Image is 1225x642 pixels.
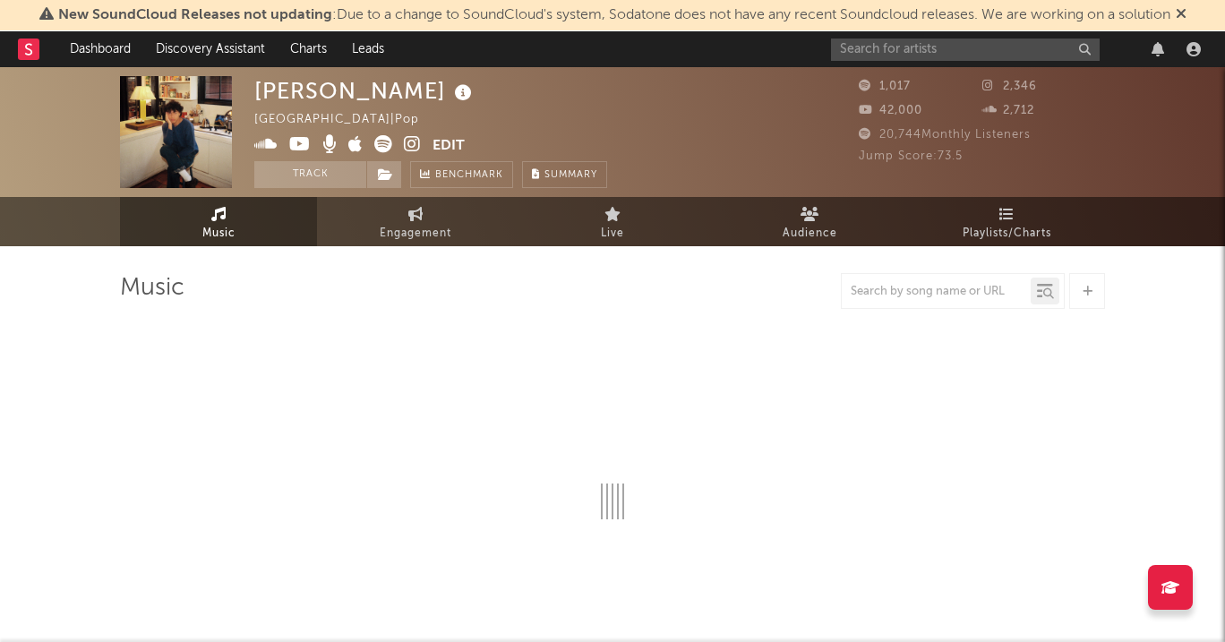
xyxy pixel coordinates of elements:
[58,8,1170,22] span: : Due to a change to SoundCloud's system, Sodatone does not have any recent Soundcloud releases. ...
[58,8,332,22] span: New SoundCloud Releases not updating
[1176,8,1186,22] span: Dismiss
[544,170,597,180] span: Summary
[859,129,1031,141] span: 20,744 Monthly Listeners
[254,76,476,106] div: [PERSON_NAME]
[317,197,514,246] a: Engagement
[410,161,513,188] a: Benchmark
[143,31,278,67] a: Discovery Assistant
[57,31,143,67] a: Dashboard
[433,135,465,158] button: Edit
[339,31,397,67] a: Leads
[711,197,908,246] a: Audience
[254,109,440,131] div: [GEOGRAPHIC_DATA] | Pop
[522,161,607,188] button: Summary
[963,223,1051,244] span: Playlists/Charts
[831,39,1100,61] input: Search for artists
[859,105,922,116] span: 42,000
[842,285,1031,299] input: Search by song name or URL
[380,223,451,244] span: Engagement
[982,105,1034,116] span: 2,712
[783,223,837,244] span: Audience
[514,197,711,246] a: Live
[908,197,1105,246] a: Playlists/Charts
[601,223,624,244] span: Live
[859,150,963,162] span: Jump Score: 73.5
[278,31,339,67] a: Charts
[859,81,911,92] span: 1,017
[435,165,503,186] span: Benchmark
[982,81,1037,92] span: 2,346
[254,161,366,188] button: Track
[120,197,317,246] a: Music
[202,223,236,244] span: Music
